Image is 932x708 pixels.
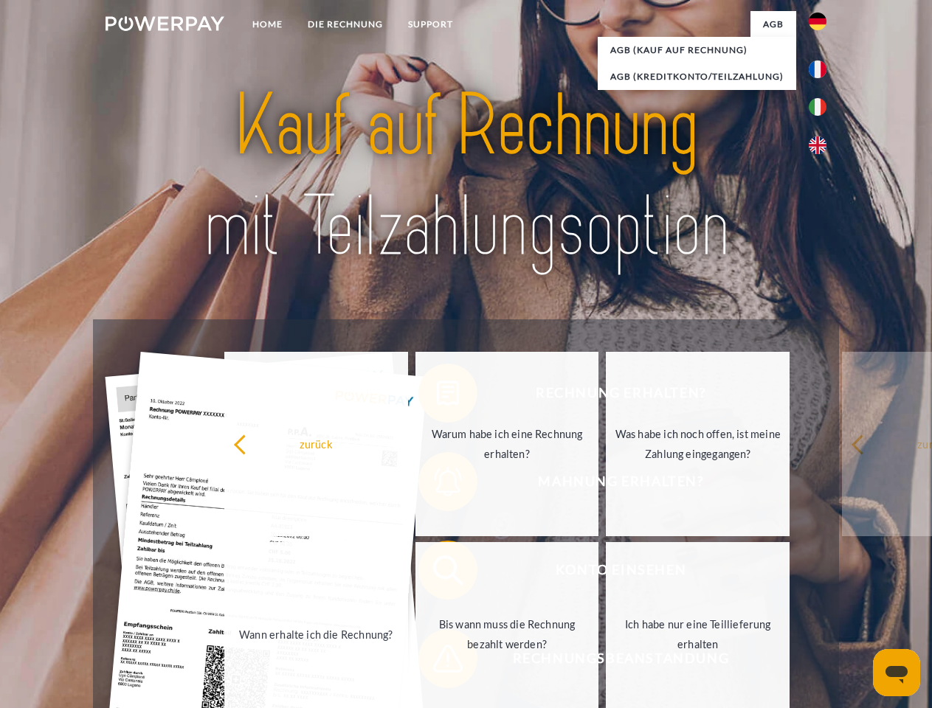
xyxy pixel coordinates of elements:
img: title-powerpay_de.svg [141,71,791,282]
div: Bis wann muss die Rechnung bezahlt werden? [424,614,590,654]
div: Ich habe nur eine Teillieferung erhalten [615,614,781,654]
img: logo-powerpay-white.svg [106,16,224,31]
img: fr [809,60,826,78]
a: SUPPORT [396,11,466,38]
a: AGB (Kauf auf Rechnung) [598,37,796,63]
a: Home [240,11,295,38]
div: Wann erhalte ich die Rechnung? [233,624,399,644]
div: zurück [233,434,399,454]
a: AGB (Kreditkonto/Teilzahlung) [598,63,796,90]
img: it [809,98,826,116]
a: Was habe ich noch offen, ist meine Zahlung eingegangen? [606,352,790,536]
div: Was habe ich noch offen, ist meine Zahlung eingegangen? [615,424,781,464]
a: agb [750,11,796,38]
img: de [809,13,826,30]
iframe: Schaltfläche zum Öffnen des Messaging-Fensters [873,649,920,696]
div: Warum habe ich eine Rechnung erhalten? [424,424,590,464]
img: en [809,136,826,154]
a: DIE RECHNUNG [295,11,396,38]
